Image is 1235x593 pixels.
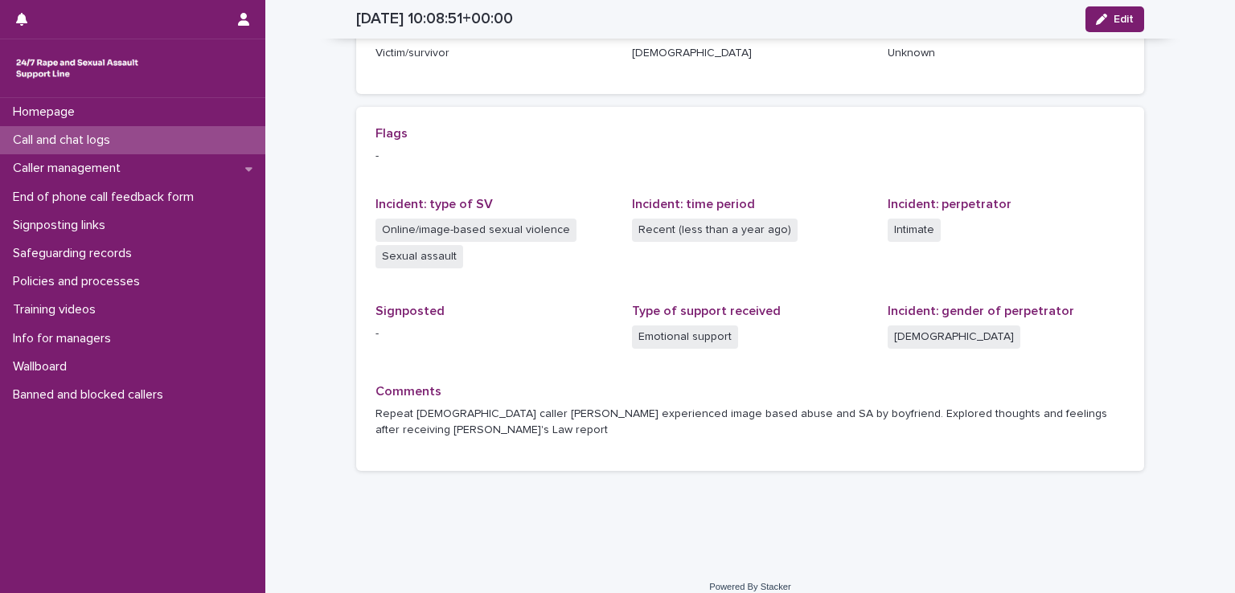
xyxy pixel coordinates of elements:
p: Info for managers [6,331,124,346]
span: Incident: type of SV [375,198,493,211]
p: Unknown [888,45,1125,62]
p: Banned and blocked callers [6,387,176,403]
span: Recent (less than a year ago) [632,219,798,242]
span: Online/image-based sexual violence [375,219,576,242]
p: Victim/survivor [375,45,613,62]
img: rhQMoQhaT3yELyF149Cw [13,52,142,84]
span: Incident: time period [632,198,755,211]
a: Powered By Stacker [709,582,790,591]
span: Emotional support [632,325,738,349]
p: Caller management [6,161,133,176]
button: Edit [1085,6,1144,32]
p: Policies and processes [6,274,153,289]
span: Incident: gender of perpetrator [888,305,1074,317]
span: Signposted [375,305,445,317]
span: Edit [1114,14,1134,25]
p: Repeat [DEMOGRAPHIC_DATA] caller [PERSON_NAME] experienced image based abuse and SA by boyfriend.... [375,406,1125,440]
span: Flags [375,127,408,140]
p: Call and chat logs [6,133,123,148]
span: Incident: perpetrator [888,198,1011,211]
h2: [DATE] 10:08:51+00:00 [356,10,513,28]
span: Intimate [888,219,941,242]
p: - [375,325,613,342]
p: Homepage [6,104,88,120]
p: Training videos [6,302,109,317]
span: [DEMOGRAPHIC_DATA] [888,325,1020,349]
span: Sexual assault [375,245,463,268]
p: [DEMOGRAPHIC_DATA] [632,45,869,62]
p: End of phone call feedback form [6,190,207,205]
p: Wallboard [6,359,80,374]
p: - [375,148,1125,165]
p: Safeguarding records [6,246,145,261]
p: Signposting links [6,218,118,233]
span: Type of support received [632,305,781,317]
span: Comments [375,385,441,398]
